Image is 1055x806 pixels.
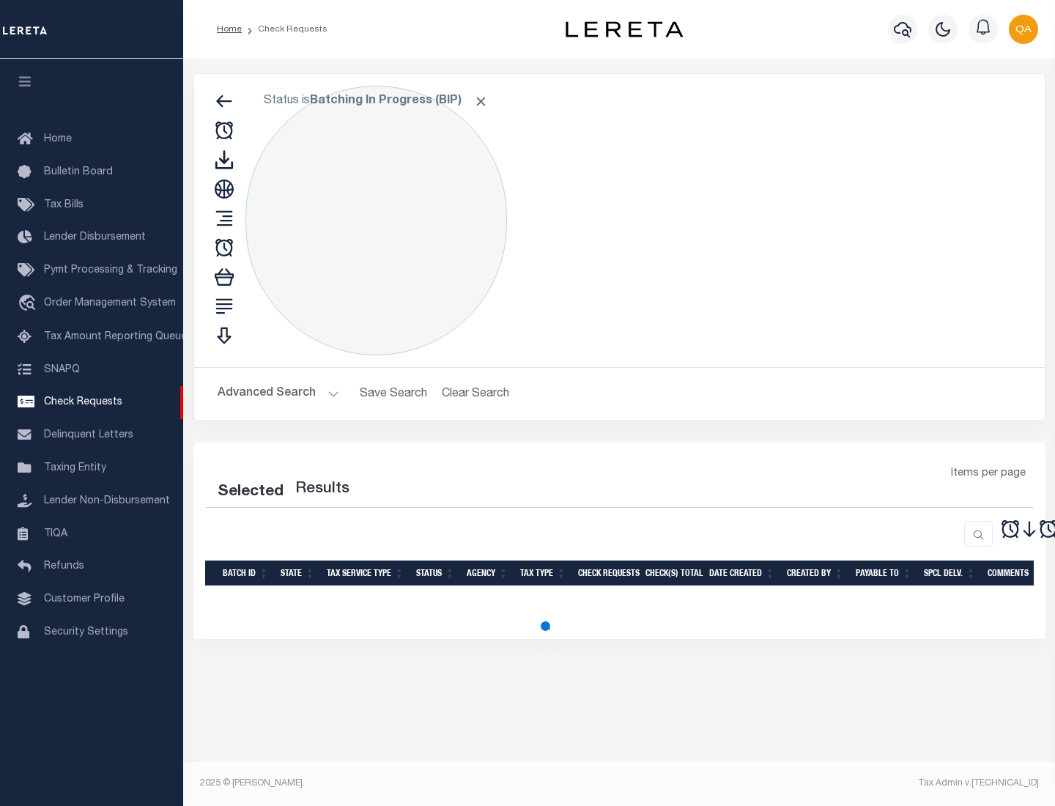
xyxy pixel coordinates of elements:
[572,561,640,586] th: Check Requests
[918,561,982,586] th: Spcl Delv.
[44,134,72,144] span: Home
[1009,15,1038,44] img: svg+xml;base64,PHN2ZyB4bWxucz0iaHR0cDovL3d3dy53My5vcmcvMjAwMC9zdmciIHBvaW50ZXItZXZlbnRzPSJub25lIi...
[18,295,41,314] i: travel_explore
[514,561,572,586] th: Tax Type
[351,380,436,408] button: Save Search
[321,561,410,586] th: Tax Service Type
[703,561,781,586] th: Date Created
[44,364,80,374] span: SNAPQ
[781,561,850,586] th: Created By
[44,200,84,210] span: Tax Bills
[245,86,507,355] div: Click to Edit
[630,777,1039,790] div: Tax Admin v.[TECHNICAL_ID]
[44,528,67,539] span: TIQA
[44,561,84,572] span: Refunds
[473,94,489,109] span: Click to Remove
[310,95,489,107] b: Batching In Progress (BIP)
[44,627,128,637] span: Security Settings
[566,21,683,37] img: logo-dark.svg
[44,463,106,473] span: Taxing Entity
[850,561,918,586] th: Payable To
[295,478,349,501] label: Results
[44,265,177,276] span: Pymt Processing & Tracking
[982,561,1048,586] th: Comments
[44,430,133,440] span: Delinquent Letters
[218,380,339,408] button: Advanced Search
[242,23,327,36] li: Check Requests
[410,561,461,586] th: Status
[189,777,620,790] div: 2025 © [PERSON_NAME].
[461,561,514,586] th: Agency
[44,496,170,506] span: Lender Non-Disbursement
[436,380,516,408] button: Clear Search
[44,298,176,308] span: Order Management System
[44,167,113,177] span: Bulletin Board
[951,466,1026,482] span: Items per page
[44,397,122,407] span: Check Requests
[640,561,703,586] th: Check(s) Total
[217,561,275,586] th: Batch Id
[275,561,321,586] th: State
[44,232,146,243] span: Lender Disbursement
[44,594,125,604] span: Customer Profile
[218,481,284,504] div: Selected
[217,25,242,34] a: Home
[44,332,187,342] span: Tax Amount Reporting Queue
